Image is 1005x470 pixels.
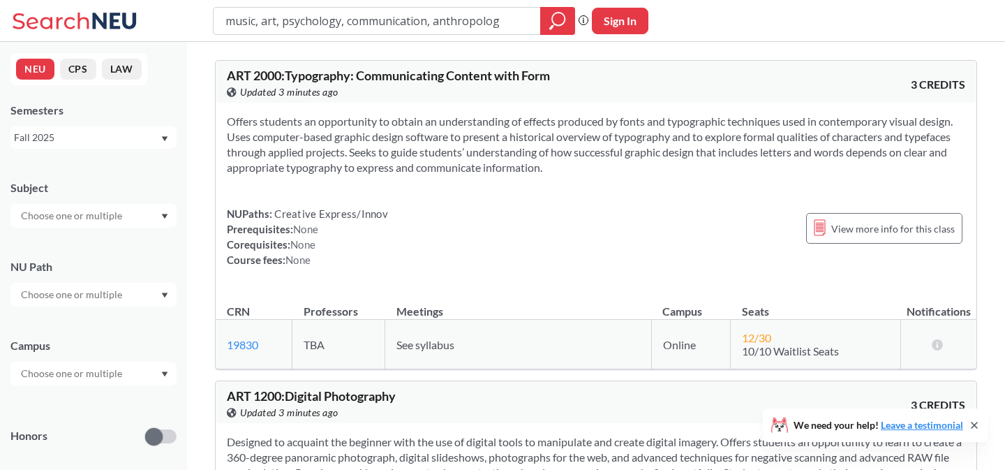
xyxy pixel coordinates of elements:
span: None [285,254,311,266]
a: 19830 [227,338,258,351]
input: Choose one or multiple [14,365,131,382]
svg: Dropdown arrow [161,214,168,219]
span: 12 / 30 [742,331,771,344]
th: Professors [292,290,385,320]
a: Leave a testimonial [881,419,963,431]
div: magnifying glass [540,7,575,35]
button: Sign In [592,8,648,34]
div: Fall 2025Dropdown arrow [10,126,177,149]
td: Online [651,320,730,369]
th: Campus [651,290,730,320]
input: Choose one or multiple [14,207,131,224]
div: Dropdown arrow [10,362,177,385]
span: 3 CREDITS [911,77,965,92]
th: Meetings [385,290,652,320]
span: Creative Express/Innov [272,207,388,220]
svg: Dropdown arrow [161,293,168,298]
section: Offers students an opportunity to obtain an understanding of effects produced by fonts and typogr... [227,114,965,175]
span: We need your help! [794,420,963,430]
span: Updated 3 minutes ago [240,85,338,100]
div: Campus [10,338,177,353]
svg: Dropdown arrow [161,136,168,142]
span: ART 1200 : Digital Photography [227,388,396,404]
div: Dropdown arrow [10,204,177,228]
button: NEU [16,59,54,80]
button: CPS [60,59,96,80]
svg: magnifying glass [549,11,566,31]
div: NU Path [10,259,177,274]
div: Semesters [10,103,177,118]
svg: Dropdown arrow [161,372,168,377]
span: View more info for this class [831,220,955,237]
span: 10/10 Waitlist Seats [742,344,839,358]
span: Updated 3 minutes ago [240,405,338,420]
input: Class, professor, course number, "phrase" [224,9,530,33]
span: None [290,238,315,251]
div: NUPaths: Prerequisites: Corequisites: Course fees: [227,206,388,267]
span: See syllabus [396,338,454,351]
button: LAW [102,59,142,80]
span: None [293,223,318,235]
input: Choose one or multiple [14,286,131,303]
div: Dropdown arrow [10,283,177,307]
td: TBA [292,320,385,369]
span: 3 CREDITS [911,397,965,413]
p: Honors [10,428,47,444]
th: Seats [731,290,901,320]
div: Subject [10,180,177,196]
th: Notifications [900,290,976,320]
div: CRN [227,304,250,319]
span: ART 2000 : Typography: Communicating Content with Form [227,68,550,83]
div: Fall 2025 [14,130,160,145]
